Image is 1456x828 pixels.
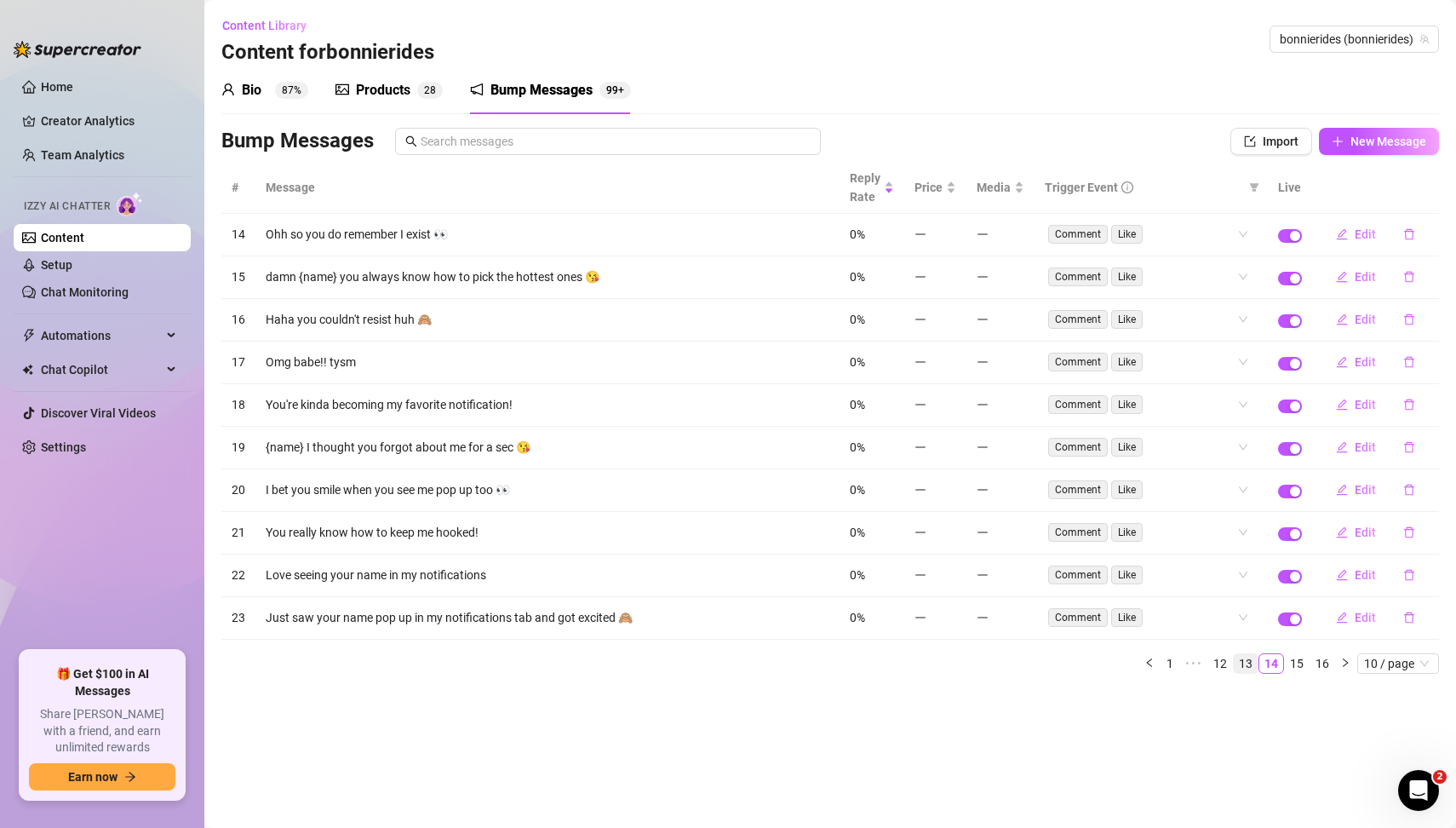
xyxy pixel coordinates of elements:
td: Haha you couldn't resist huh 🙈 [255,299,840,342]
span: edit [1336,313,1348,325]
span: info-circle [1121,181,1133,193]
td: 15 [221,256,255,299]
h3: Content for bonnierides [221,39,434,66]
a: 12 [1208,654,1232,673]
span: minus [914,356,926,368]
span: 0% [850,483,865,497]
button: right [1335,653,1356,674]
span: left [1144,658,1155,668]
button: delete [1390,391,1429,418]
td: 21 [221,512,255,555]
td: I bet you smile when you see me pop up too 👀 [255,469,840,512]
span: minus [914,441,926,453]
span: Edit [1355,440,1376,454]
span: Like [1111,310,1143,329]
span: New Message [1350,135,1426,148]
span: 8 [430,84,436,96]
sup: 154 [599,82,631,99]
button: delete [1390,604,1429,631]
td: 16 [221,299,255,342]
button: delete [1390,434,1429,461]
span: Reply Rate [850,169,880,206]
li: Previous 5 Pages [1180,653,1207,674]
span: delete [1403,271,1415,283]
a: Settings [41,440,86,454]
button: delete [1390,263,1429,290]
span: Edit [1355,355,1376,369]
td: 14 [221,214,255,256]
span: minus [914,569,926,581]
div: Products [356,80,410,101]
span: minus [977,228,989,240]
span: Content Library [222,19,307,32]
span: Comment [1048,566,1108,584]
li: 16 [1310,653,1335,674]
span: Like [1111,566,1143,584]
span: Edit [1355,270,1376,284]
span: minus [977,441,989,453]
li: 14 [1258,653,1284,674]
span: Trigger Event [1045,178,1118,197]
span: delete [1403,526,1415,538]
span: Like [1111,225,1143,244]
span: Like [1111,608,1143,627]
span: plus [1332,135,1344,147]
button: New Message [1319,128,1439,155]
button: Edit [1322,391,1390,418]
span: 🎁 Get $100 in AI Messages [29,666,175,699]
li: 15 [1284,653,1310,674]
td: You really know how to keep me hooked! [255,512,840,555]
img: Chat Copilot [22,364,33,376]
a: 13 [1234,654,1258,673]
span: minus [977,484,989,496]
span: Price [914,178,943,197]
span: Like [1111,353,1143,371]
span: arrow-right [124,771,136,783]
span: Edit [1355,483,1376,497]
td: 23 [221,597,255,640]
span: minus [914,526,926,538]
td: Ohh so you do remember I exist 👀 [255,214,840,256]
span: Like [1111,395,1143,414]
span: 0% [850,398,865,411]
iframe: Intercom live chat [1398,770,1439,811]
span: edit [1336,612,1348,624]
span: Comment [1048,438,1108,457]
sup: 87% [275,82,308,99]
a: Setup [41,258,72,272]
img: AI Chatter [117,192,143,216]
a: 16 [1310,654,1334,673]
span: right [1340,658,1350,668]
span: Comment [1048,608,1108,627]
span: user [221,83,235,96]
span: Chat Copilot [41,356,162,383]
span: 0% [850,440,865,454]
span: delete [1403,313,1415,325]
span: team [1419,34,1430,44]
span: delete [1403,484,1415,496]
span: minus [977,612,989,624]
sup: 28 [417,82,443,99]
input: Search messages [421,132,811,151]
span: Like [1111,480,1143,499]
img: logo-BBDzfeDw.svg [14,41,141,58]
span: Edit [1355,227,1376,241]
button: Earn nowarrow-right [29,763,175,791]
span: Comment [1048,310,1108,329]
span: 0% [850,355,865,369]
div: Bump Messages [490,80,593,101]
span: Comment [1048,267,1108,286]
span: Earn now [68,770,118,784]
span: 2 [1433,770,1447,784]
span: delete [1403,441,1415,453]
span: Automations [41,322,162,349]
span: minus [977,313,989,325]
span: Edit [1355,313,1376,326]
span: delete [1403,356,1415,368]
span: Izzy AI Chatter [24,198,110,215]
span: edit [1336,569,1348,581]
button: Edit [1322,348,1390,376]
th: Reply Rate [840,162,904,214]
button: Content Library [221,12,320,39]
td: Love seeing your name in my notifications [255,555,840,597]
